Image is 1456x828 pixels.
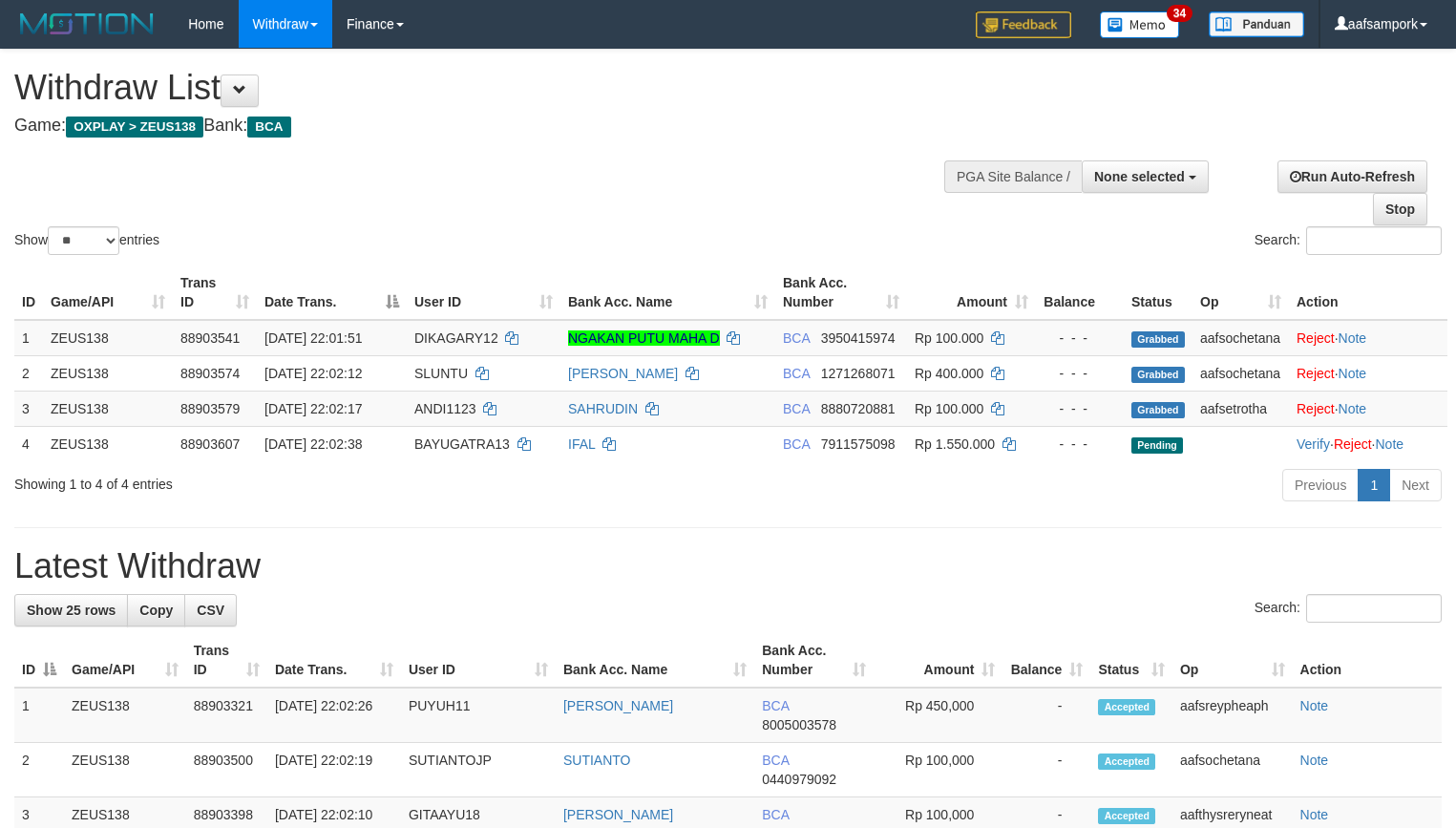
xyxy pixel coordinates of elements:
[1306,226,1442,255] input: Search:
[1131,331,1185,348] span: Grabbed
[64,688,186,743] td: ZEUS138
[1297,436,1330,452] a: Verify
[1044,435,1116,454] div: - - -
[1289,391,1447,426] td: ·
[14,69,952,107] h1: Withdraw List
[976,11,1071,38] img: Feedback.jpg
[264,401,362,416] span: [DATE] 22:02:17
[14,633,64,688] th: ID: activate to sort column descending
[180,436,240,452] span: 88903607
[1002,633,1090,688] th: Balance: activate to sort column ascending
[915,330,983,346] span: Rp 100.000
[64,633,186,688] th: Game/API: activate to sort column ascending
[568,401,638,416] a: SAHRUDIN
[1375,436,1403,452] a: Note
[401,633,556,688] th: User ID: activate to sort column ascending
[14,226,159,255] label: Show entries
[48,226,119,255] select: Showentries
[1339,330,1367,346] a: Note
[821,401,896,416] span: Copy 8880720881 to clipboard
[1373,193,1427,225] a: Stop
[264,436,362,452] span: [DATE] 22:02:38
[14,743,64,797] td: 2
[556,633,754,688] th: Bank Acc. Name: activate to sort column ascending
[754,633,874,688] th: Bank Acc. Number: activate to sort column ascending
[1044,399,1116,418] div: - - -
[14,594,128,626] a: Show 25 rows
[821,436,896,452] span: Copy 7911575098 to clipboard
[64,743,186,797] td: ZEUS138
[1131,402,1185,418] span: Grabbed
[14,426,43,461] td: 4
[563,698,673,713] a: [PERSON_NAME]
[414,366,468,381] span: SLUNTU
[1293,633,1442,688] th: Action
[43,391,173,426] td: ZEUS138
[762,807,789,822] span: BCA
[1255,226,1442,255] label: Search:
[783,401,810,416] span: BCA
[14,547,1442,585] h1: Latest Withdraw
[267,688,401,743] td: [DATE] 22:02:26
[915,366,983,381] span: Rp 400.000
[414,401,476,416] span: ANDI1123
[14,10,159,38] img: MOTION_logo.png
[1098,808,1155,824] span: Accepted
[264,366,362,381] span: [DATE] 22:02:12
[14,688,64,743] td: 1
[1098,699,1155,715] span: Accepted
[14,265,43,320] th: ID
[563,807,673,822] a: [PERSON_NAME]
[915,436,995,452] span: Rp 1.550.000
[1289,320,1447,356] td: ·
[944,160,1082,193] div: PGA Site Balance /
[1358,469,1390,501] a: 1
[186,743,267,797] td: 88903500
[1334,436,1372,452] a: Reject
[267,633,401,688] th: Date Trans.: activate to sort column ascending
[568,436,595,452] a: IFAL
[180,401,240,416] span: 88903579
[1044,364,1116,383] div: - - -
[1300,807,1329,822] a: Note
[874,633,1002,688] th: Amount: activate to sort column ascending
[821,366,896,381] span: Copy 1271268071 to clipboard
[1090,633,1172,688] th: Status: activate to sort column ascending
[1044,329,1116,348] div: - - -
[1094,169,1185,184] span: None selected
[1289,355,1447,391] td: ·
[414,330,498,346] span: DIKAGARY12
[915,401,983,416] span: Rp 100.000
[414,436,510,452] span: BAYUGATRA13
[186,688,267,743] td: 88903321
[14,355,43,391] td: 2
[27,603,116,618] span: Show 25 rows
[1300,698,1329,713] a: Note
[407,265,560,320] th: User ID: activate to sort column ascending
[568,366,678,381] a: [PERSON_NAME]
[1339,401,1367,416] a: Note
[1289,265,1447,320] th: Action
[1172,688,1293,743] td: aafsreypheaph
[762,772,836,787] span: Copy 0440979092 to clipboard
[1131,367,1185,383] span: Grabbed
[401,688,556,743] td: PUYUH11
[1297,366,1335,381] a: Reject
[257,265,407,320] th: Date Trans.: activate to sort column descending
[1131,437,1183,454] span: Pending
[1172,743,1293,797] td: aafsochetana
[173,265,257,320] th: Trans ID: activate to sort column ascending
[874,743,1002,797] td: Rp 100,000
[1192,320,1289,356] td: aafsochetana
[14,391,43,426] td: 3
[43,426,173,461] td: ZEUS138
[401,743,556,797] td: SUTIANTOJP
[1277,160,1427,193] a: Run Auto-Refresh
[14,467,592,494] div: Showing 1 to 4 of 4 entries
[783,330,810,346] span: BCA
[127,594,185,626] a: Copy
[43,320,173,356] td: ZEUS138
[1172,633,1293,688] th: Op: activate to sort column ascending
[267,743,401,797] td: [DATE] 22:02:19
[762,717,836,732] span: Copy 8005003578 to clipboard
